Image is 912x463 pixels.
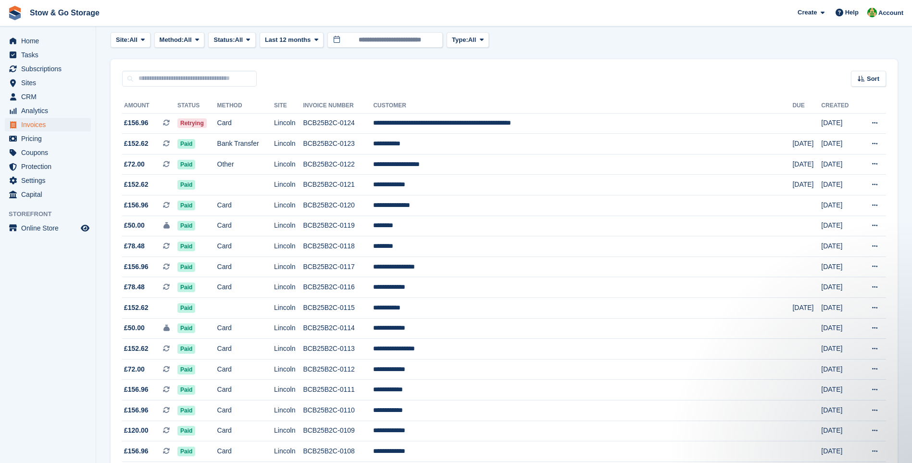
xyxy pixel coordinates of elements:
span: Pricing [21,132,79,145]
td: Card [217,113,275,134]
span: Paid [177,406,195,415]
td: Card [217,216,275,236]
td: [DATE] [821,216,859,236]
a: menu [5,62,91,76]
span: £152.62 [124,139,149,149]
td: BCB25B2C-0115 [303,298,373,319]
span: Settings [21,174,79,187]
span: Online Store [21,221,79,235]
th: Created [821,98,859,114]
td: BCB25B2C-0114 [303,318,373,339]
th: Amount [122,98,177,114]
span: £156.96 [124,405,149,415]
a: menu [5,221,91,235]
td: [DATE] [821,134,859,154]
td: BCB25B2C-0118 [303,236,373,257]
span: Type: [452,35,468,45]
a: menu [5,48,91,62]
span: Paid [177,139,195,149]
img: stora-icon-8386f47178a22dfd0bd8f6a31ec36ba5ce8667c1dd55bd0f319d3a0aa187defe.svg [8,6,22,20]
span: Paid [177,283,195,292]
span: Help [845,8,859,17]
td: Card [217,236,275,257]
button: Type: All [447,32,489,48]
a: menu [5,90,91,103]
a: Preview store [79,222,91,234]
td: Lincoln [274,236,303,257]
td: BCB25B2C-0122 [303,154,373,175]
a: menu [5,34,91,48]
td: [DATE] [792,134,821,154]
td: Card [217,195,275,216]
td: Lincoln [274,441,303,462]
td: [DATE] [821,257,859,277]
td: BCB25B2C-0112 [303,359,373,380]
td: [DATE] [821,421,859,441]
td: BCB25B2C-0119 [303,216,373,236]
td: [DATE] [821,441,859,462]
span: Home [21,34,79,48]
span: Paid [177,221,195,231]
td: [DATE] [821,339,859,360]
button: Method: All [154,32,205,48]
img: Alex Taylor [867,8,877,17]
td: BCB25B2C-0123 [303,134,373,154]
td: Other [217,154,275,175]
th: Invoice Number [303,98,373,114]
span: Retrying [177,118,207,128]
td: [DATE] [821,175,859,195]
td: [DATE] [792,298,821,319]
td: Lincoln [274,380,303,400]
span: All [468,35,476,45]
a: menu [5,76,91,90]
td: BCB25B2C-0113 [303,339,373,360]
td: [DATE] [821,113,859,134]
span: £156.96 [124,200,149,210]
td: Lincoln [274,298,303,319]
td: Lincoln [274,257,303,277]
td: Card [217,277,275,298]
td: BCB25B2C-0117 [303,257,373,277]
td: [DATE] [792,175,821,195]
td: Lincoln [274,216,303,236]
td: [DATE] [821,195,859,216]
td: Lincoln [274,339,303,360]
span: £156.96 [124,385,149,395]
button: Last 12 months [260,32,324,48]
span: £156.96 [124,262,149,272]
span: CRM [21,90,79,103]
td: Card [217,359,275,380]
a: menu [5,146,91,159]
span: Capital [21,188,79,201]
th: Customer [373,98,792,114]
span: Invoices [21,118,79,131]
span: Subscriptions [21,62,79,76]
td: Card [217,441,275,462]
td: Lincoln [274,400,303,421]
span: Sites [21,76,79,90]
span: £72.00 [124,159,145,169]
span: £152.62 [124,303,149,313]
span: Paid [177,201,195,210]
span: £50.00 [124,220,145,231]
span: Site: [116,35,129,45]
span: Status: [213,35,235,45]
td: [DATE] [821,277,859,298]
td: Card [217,257,275,277]
a: menu [5,174,91,187]
td: Card [217,421,275,441]
span: Paid [177,180,195,190]
th: Status [177,98,217,114]
td: Lincoln [274,421,303,441]
td: [DATE] [821,400,859,421]
span: Analytics [21,104,79,117]
td: Card [217,400,275,421]
span: £152.62 [124,344,149,354]
a: menu [5,188,91,201]
th: Due [792,98,821,114]
span: Paid [177,344,195,354]
span: Storefront [9,209,96,219]
span: Paid [177,303,195,313]
span: All [235,35,243,45]
span: £78.48 [124,282,145,292]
